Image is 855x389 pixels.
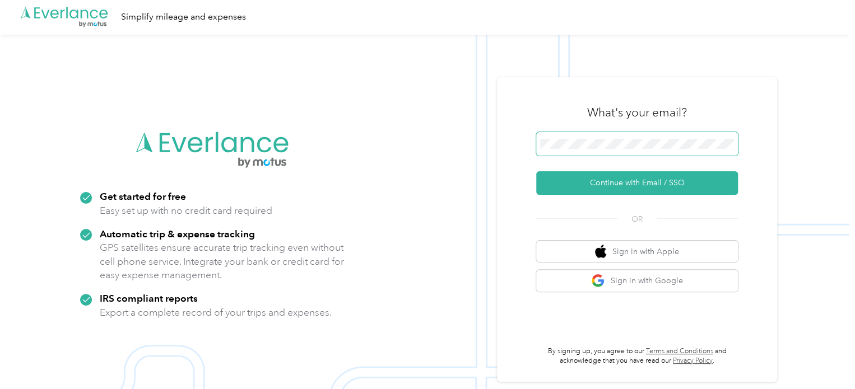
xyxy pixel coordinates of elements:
p: Export a complete record of your trips and expenses. [100,306,332,320]
img: apple logo [595,245,606,259]
a: Privacy Policy [673,357,713,365]
strong: IRS compliant reports [100,292,198,304]
span: OR [617,213,657,225]
button: apple logoSign in with Apple [536,241,738,263]
img: google logo [591,274,605,288]
strong: Get started for free [100,190,186,202]
button: Continue with Email / SSO [536,171,738,195]
p: Easy set up with no credit card required [100,204,272,218]
p: GPS satellites ensure accurate trip tracking even without cell phone service. Integrate your bank... [100,241,345,282]
h3: What's your email? [587,105,687,120]
p: By signing up, you agree to our and acknowledge that you have read our . [536,346,738,366]
strong: Automatic trip & expense tracking [100,228,255,240]
div: Simplify mileage and expenses [121,10,246,24]
a: Terms and Conditions [646,347,713,355]
button: google logoSign in with Google [536,270,738,292]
